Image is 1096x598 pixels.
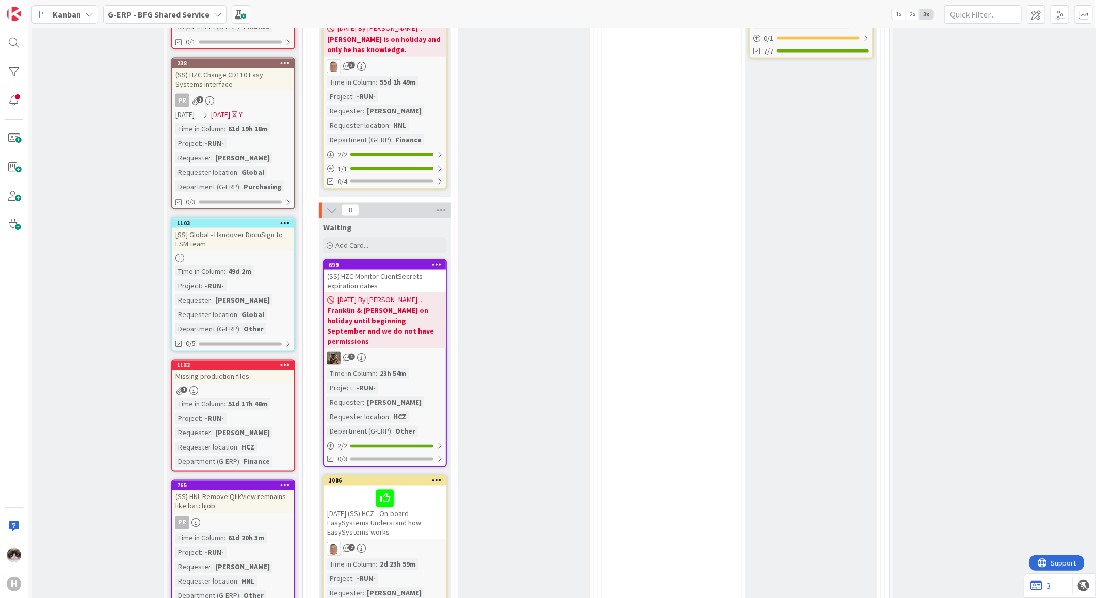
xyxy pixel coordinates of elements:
span: : [239,323,241,335]
a: 699(SS) HZC Monitor ClientSecrets expiration dates[DATE] By [PERSON_NAME]...Franklin & [PERSON_NA... [323,259,447,467]
div: lD [324,542,446,556]
div: Project [175,547,201,558]
div: 765(SS) HNL Remove QlikView remnains like batchjob [172,481,294,513]
div: Department (G-ERP) [175,456,239,468]
div: 1086 [329,477,446,485]
div: Requester [327,105,363,117]
span: 2x [906,9,920,20]
div: HCZ [391,411,409,423]
span: : [363,105,364,117]
div: 699 [329,261,446,269]
div: Time in Column [175,533,224,544]
div: 1182Missing production files [172,361,294,384]
div: Requester [175,427,211,439]
span: : [211,561,213,573]
span: 2 / 2 [337,441,347,452]
div: PR [175,94,189,107]
span: : [391,426,393,437]
div: PR [175,516,189,529]
div: -RUN- [354,573,378,585]
div: Requester location [175,576,237,587]
div: -RUN- [202,547,227,558]
span: : [237,167,239,178]
div: [SS] Global - Handover DocuSign to ESM team [172,228,294,251]
div: Requester location [175,442,237,453]
div: Requester [175,561,211,573]
div: H [7,577,21,591]
div: [PERSON_NAME] [364,397,424,408]
div: Time in Column [327,76,376,88]
div: 51d 17h 48m [225,398,270,410]
div: Time in Column [327,368,376,379]
div: Project [175,413,201,424]
div: Requester location [175,309,237,320]
div: Project [327,573,352,585]
input: Quick Filter... [944,5,1022,24]
div: lD [324,60,446,73]
div: [PERSON_NAME] [364,105,424,117]
div: Finance [393,134,424,145]
div: Other [393,426,418,437]
div: Requester [175,152,211,163]
div: Requester location [175,167,237,178]
span: : [201,280,202,291]
span: : [239,181,241,192]
span: : [211,427,213,439]
span: 0/1 [186,37,196,47]
div: 765 [172,481,294,490]
div: -RUN- [354,91,378,102]
span: 1x [892,9,906,20]
div: Global [239,309,267,320]
span: 2 [348,544,355,551]
div: Purchasing [241,181,284,192]
span: : [237,576,239,587]
div: -RUN- [202,138,227,149]
img: Visit kanbanzone.com [7,7,21,21]
div: -RUN- [202,413,227,424]
div: Time in Column [175,265,224,277]
span: [DATE] By [PERSON_NAME]... [337,294,422,305]
span: 0/3 [186,196,196,207]
span: : [201,413,202,424]
a: 1103[SS] Global - Handover DocuSign to ESM teamTime in Column:49d 2mProject:-RUN-Requester:[PERSO... [171,218,295,352]
div: [DATE] (SS) HCZ - On-board EasySystems Understand how EasySystems works [324,486,446,539]
div: 765 [177,482,294,489]
div: 238 [172,59,294,68]
div: 1103[SS] Global - Handover DocuSign to ESM team [172,219,294,251]
div: Global [239,167,267,178]
b: G-ERP - BFG Shared Service [108,9,209,20]
div: -RUN- [202,280,227,291]
span: : [224,265,225,277]
span: : [224,123,225,135]
div: Time in Column [175,398,224,410]
div: 55d 1h 49m [377,76,418,88]
span: : [211,294,213,306]
div: 23h 54m [377,368,409,379]
span: : [237,442,239,453]
span: : [352,383,354,394]
div: HCZ [239,442,257,453]
span: : [352,573,354,585]
span: : [201,547,202,558]
div: PR [172,94,294,107]
div: PR [172,516,294,529]
a: 3 [1030,579,1051,592]
div: Y [239,109,243,120]
span: 1 [181,387,187,393]
span: Support [22,2,47,14]
span: : [224,533,225,544]
div: Project [175,280,201,291]
a: 238(SS) HZC Change CD110 Easy Systems interfacePR[DATE][DATE]YTime in Column:61d 19h 18mProject:-... [171,58,295,209]
span: : [376,559,377,570]
div: HNL [239,576,257,587]
span: Add Card... [335,241,368,250]
span: 8 [342,204,359,217]
div: (SS) HZC Change CD110 Easy Systems interface [172,68,294,91]
div: Department (G-ERP) [327,134,391,145]
div: Finance [241,456,272,468]
div: 1103 [177,220,294,227]
div: Requester [327,397,363,408]
div: [PERSON_NAME] [213,294,272,306]
div: 61d 19h 18m [225,123,270,135]
div: 2d 23h 59m [377,559,418,570]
